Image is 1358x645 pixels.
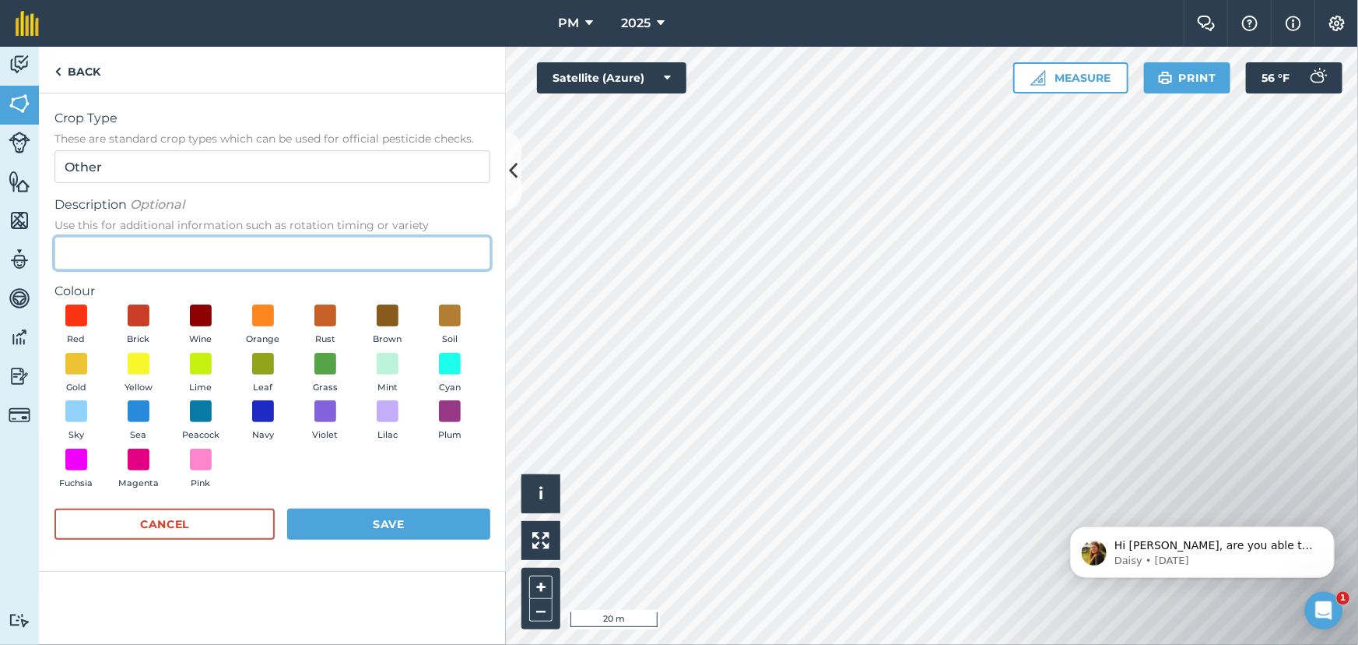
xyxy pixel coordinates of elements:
span: These are standard crop types which can be used for official pesticide checks. [54,131,490,146]
button: Peacock [179,400,223,442]
button: Leaf [241,353,285,395]
span: Use this for additional information such as rotation timing or variety [54,217,490,233]
label: Colour [54,282,490,301]
img: Ruler icon [1030,70,1046,86]
button: Print [1144,62,1231,93]
span: Magenta [118,477,159,491]
span: Sea [131,428,147,442]
span: Rust [315,333,335,347]
span: PM [558,14,579,33]
span: Soil [442,333,458,347]
span: Brown [374,333,402,347]
img: A question mark icon [1240,16,1259,31]
a: Back [39,47,116,93]
button: Soil [428,305,472,347]
span: Description [54,196,490,214]
img: svg+xml;base64,PD94bWwgdmVyc2lvbj0iMS4wIiBlbmNvZGluZz0idXRmLTgiPz4KPCEtLSBHZW5lcmF0b3I6IEFkb2JlIE... [9,404,30,426]
span: Pink [191,477,211,491]
img: fieldmargin Logo [16,11,39,36]
button: Rust [304,305,347,347]
button: Red [54,305,98,347]
button: Cancel [54,509,275,540]
span: 1 [1337,592,1349,604]
span: Lime [190,381,212,395]
span: Navy [252,428,274,442]
span: Orange [247,333,280,347]
p: Hi [PERSON_NAME], are you able to help by writing a review? ⭐️ Thank you for continuing using fie... [68,44,268,60]
button: Measure [1013,62,1128,93]
img: svg+xml;base64,PD94bWwgdmVyc2lvbj0iMS4wIiBlbmNvZGluZz0idXRmLTgiPz4KPCEtLSBHZW5lcmF0b3I6IEFkb2JlIE... [9,132,30,153]
span: 56 ° F [1262,62,1290,93]
img: svg+xml;base64,PD94bWwgdmVyc2lvbj0iMS4wIiBlbmNvZGluZz0idXRmLTgiPz4KPCEtLSBHZW5lcmF0b3I6IEFkb2JlIE... [9,287,30,310]
span: Mint [377,381,398,395]
img: Two speech bubbles overlapping with the left bubble in the forefront [1197,16,1216,31]
button: Wine [179,305,223,347]
button: Brown [366,305,409,347]
button: Brick [117,305,160,347]
span: Lilac [377,428,398,442]
span: 2025 [621,14,651,33]
button: Magenta [117,449,160,491]
span: Violet [313,428,339,442]
img: svg+xml;base64,PHN2ZyB4bWxucz0iaHR0cDovL3d3dy53My5vcmcvMjAwMC9zdmciIHdpZHRoPSI1NiIgaGVpZ2h0PSI2MC... [9,92,30,115]
button: Cyan [428,353,472,395]
img: svg+xml;base64,PD94bWwgdmVyc2lvbj0iMS4wIiBlbmNvZGluZz0idXRmLTgiPz4KPCEtLSBHZW5lcmF0b3I6IEFkb2JlIE... [9,613,30,628]
button: Navy [241,400,285,442]
span: Grass [313,381,338,395]
span: Sky [68,428,84,442]
span: Peacock [182,428,219,442]
button: Save [287,509,490,540]
button: Mint [366,353,409,395]
img: svg+xml;base64,PHN2ZyB4bWxucz0iaHR0cDovL3d3dy53My5vcmcvMjAwMC9zdmciIHdpZHRoPSI1NiIgaGVpZ2h0PSI2MC... [9,170,30,193]
button: Sky [54,400,98,442]
em: Optional [130,197,184,212]
button: i [521,474,560,513]
span: Wine [190,333,212,347]
span: Cyan [439,381,461,395]
img: svg+xml;base64,PD94bWwgdmVyc2lvbj0iMS4wIiBlbmNvZGluZz0idXRmLTgiPz4KPCEtLSBHZW5lcmF0b3I6IEFkb2JlIE... [1302,62,1333,93]
button: Lilac [366,400,409,442]
span: Leaf [254,381,273,395]
iframe: Intercom notifications message [1047,494,1358,603]
iframe: Intercom live chat [1305,592,1342,629]
button: Violet [304,400,347,442]
button: 56 °F [1246,62,1342,93]
div: message notification from Daisy, 1w ago. Hi Dave, are you able to help by writing a review? ⭐️ Th... [23,33,288,84]
button: Pink [179,449,223,491]
span: Plum [438,428,461,442]
button: – [529,599,553,622]
span: Gold [66,381,86,395]
span: i [539,484,543,503]
img: svg+xml;base64,PHN2ZyB4bWxucz0iaHR0cDovL3d3dy53My5vcmcvMjAwMC9zdmciIHdpZHRoPSIxOSIgaGVpZ2h0PSIyNC... [1158,69,1173,87]
img: svg+xml;base64,PHN2ZyB4bWxucz0iaHR0cDovL3d3dy53My5vcmcvMjAwMC9zdmciIHdpZHRoPSI5IiBoZWlnaHQ9IjI0Ii... [54,62,61,81]
img: svg+xml;base64,PD94bWwgdmVyc2lvbj0iMS4wIiBlbmNvZGluZz0idXRmLTgiPz4KPCEtLSBHZW5lcmF0b3I6IEFkb2JlIE... [9,248,30,271]
img: svg+xml;base64,PD94bWwgdmVyc2lvbj0iMS4wIiBlbmNvZGluZz0idXRmLTgiPz4KPCEtLSBHZW5lcmF0b3I6IEFkb2JlIE... [9,365,30,388]
span: Fuchsia [60,477,93,491]
img: svg+xml;base64,PD94bWwgdmVyc2lvbj0iMS4wIiBlbmNvZGluZz0idXRmLTgiPz4KPCEtLSBHZW5lcmF0b3I6IEFkb2JlIE... [9,53,30,76]
span: Red [68,333,86,347]
button: Plum [428,400,472,442]
button: Satellite (Azure) [537,62,686,93]
img: Profile image for Daisy [35,47,60,72]
img: A cog icon [1328,16,1346,31]
input: Start typing to search for crop type [54,150,490,183]
button: Sea [117,400,160,442]
p: Message from Daisy, sent 1w ago [68,60,268,74]
button: Gold [54,353,98,395]
button: Yellow [117,353,160,395]
span: Brick [128,333,150,347]
img: svg+xml;base64,PD94bWwgdmVyc2lvbj0iMS4wIiBlbmNvZGluZz0idXRmLTgiPz4KPCEtLSBHZW5lcmF0b3I6IEFkb2JlIE... [9,326,30,349]
button: Grass [304,353,347,395]
span: Crop Type [54,109,490,128]
img: svg+xml;base64,PHN2ZyB4bWxucz0iaHR0cDovL3d3dy53My5vcmcvMjAwMC9zdmciIHdpZHRoPSIxNyIgaGVpZ2h0PSIxNy... [1286,14,1301,33]
button: + [529,576,553,599]
img: svg+xml;base64,PHN2ZyB4bWxucz0iaHR0cDovL3d3dy53My5vcmcvMjAwMC9zdmciIHdpZHRoPSI1NiIgaGVpZ2h0PSI2MC... [9,209,30,232]
span: Yellow [125,381,153,395]
button: Lime [179,353,223,395]
img: Four arrows, one pointing top left, one top right, one bottom right and the last bottom left [532,532,549,549]
button: Fuchsia [54,449,98,491]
